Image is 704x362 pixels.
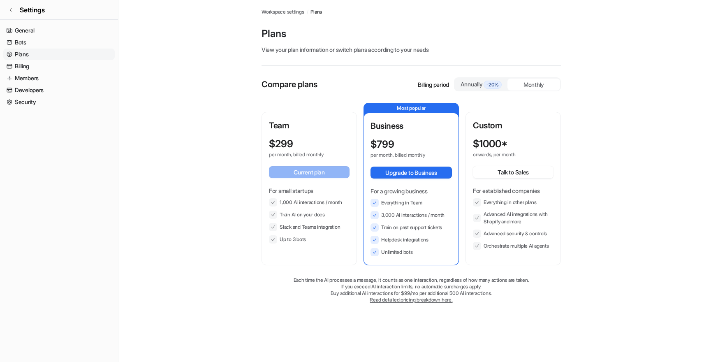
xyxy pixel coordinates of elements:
[3,37,115,48] a: Bots
[3,72,115,84] a: Members
[262,45,561,54] p: View your plan information or switch plans according to your needs
[371,152,437,158] p: per month, billed monthly
[269,186,350,195] p: For small startups
[3,49,115,60] a: Plans
[3,96,115,108] a: Security
[473,211,553,225] li: Advanced AI integrations with Shopify and more
[269,235,350,244] li: Up to 3 bots
[371,139,394,150] p: $ 799
[507,79,560,90] div: Monthly
[370,297,452,303] a: Read detailed pricing breakdown here.
[310,8,322,16] a: Plans
[371,120,452,132] p: Business
[262,277,561,283] p: Each time the AI processes a message, it counts as one interaction, regardless of how many action...
[371,199,452,207] li: Everything in Team
[262,283,561,290] p: If you exceed AI interaction limits, no automatic surcharges apply.
[262,8,304,16] a: Workspace settings
[269,166,350,178] button: Current plan
[473,242,553,250] li: Orchestrate multiple AI agents
[269,138,293,150] p: $ 299
[364,103,459,113] p: Most popular
[371,223,452,232] li: Train on past support tickets
[371,236,452,244] li: Helpdesk integrations
[307,8,308,16] span: /
[484,81,502,89] span: -20%
[3,60,115,72] a: Billing
[3,84,115,96] a: Developers
[473,138,507,150] p: $ 1000*
[473,230,553,238] li: Advanced security & controls
[473,166,553,178] button: Talk to Sales
[371,248,452,256] li: Unlimited bots
[473,119,553,132] p: Custom
[371,167,452,179] button: Upgrade to Business
[269,211,350,219] li: Train AI on your docs
[262,27,561,40] p: Plans
[269,119,350,132] p: Team
[371,187,452,195] p: For a growing business
[458,80,504,89] div: Annually
[473,186,553,195] p: For established companies
[269,198,350,207] li: 1,000 AI interactions / month
[473,151,539,158] p: onwards, per month
[3,25,115,36] a: General
[269,151,335,158] p: per month, billed monthly
[20,5,45,15] span: Settings
[473,198,553,207] li: Everything in other plans
[262,290,561,297] p: Buy additional AI interactions for $99/mo per additional 500 AI interactions.
[418,80,449,89] p: Billing period
[269,223,350,231] li: Slack and Teams integration
[262,78,317,90] p: Compare plans
[371,211,452,219] li: 3,000 AI interactions / month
